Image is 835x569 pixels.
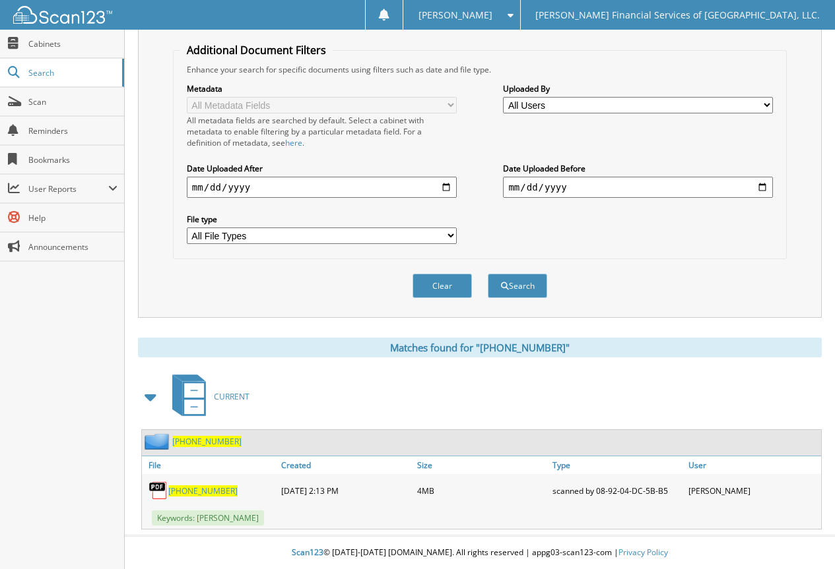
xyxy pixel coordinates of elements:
[187,163,457,174] label: Date Uploaded After
[618,547,668,558] a: Privacy Policy
[13,6,112,24] img: scan123-logo-white.svg
[28,96,117,107] span: Scan
[414,456,550,474] a: Size
[28,212,117,224] span: Help
[278,456,414,474] a: Created
[214,391,250,402] span: CURRENT
[769,506,835,569] iframe: Chat Widget
[168,485,238,496] a: [PHONE_NUMBER]
[549,477,685,504] div: scanned by 08-92-04-DC-5B-B5
[164,371,250,423] a: CURRENT
[180,43,333,57] legend: Additional Document Filters
[685,456,821,474] a: User
[142,456,278,474] a: File
[413,274,472,298] button: Clear
[418,11,492,19] span: [PERSON_NAME]
[28,38,117,49] span: Cabinets
[187,115,457,148] div: All metadata fields are searched by default. Select a cabinet with metadata to enable filtering b...
[138,338,822,357] div: Matches found for "[PHONE_NUMBER]"
[149,481,168,500] img: PDF.png
[488,274,547,298] button: Search
[187,214,457,225] label: File type
[180,64,780,75] div: Enhance your search for specific documents using filters such as date and file type.
[549,456,685,474] a: Type
[278,477,414,504] div: [DATE] 2:13 PM
[535,11,820,19] span: [PERSON_NAME] Financial Services of [GEOGRAPHIC_DATA], LLC.
[152,510,264,525] span: Keywords: [PERSON_NAME]
[28,125,117,136] span: Reminders
[125,537,835,569] div: © [DATE]-[DATE] [DOMAIN_NAME]. All rights reserved | appg03-scan123-com |
[685,477,821,504] div: [PERSON_NAME]
[172,436,242,447] a: [PHONE_NUMBER]
[28,241,117,253] span: Announcements
[503,177,773,198] input: end
[503,163,773,174] label: Date Uploaded Before
[187,177,457,198] input: start
[145,433,172,450] img: folder2.png
[414,477,550,504] div: 4MB
[292,547,323,558] span: Scan123
[28,183,108,195] span: User Reports
[28,154,117,165] span: Bookmarks
[187,83,457,94] label: Metadata
[503,83,773,94] label: Uploaded By
[28,67,116,78] span: Search
[285,137,302,148] a: here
